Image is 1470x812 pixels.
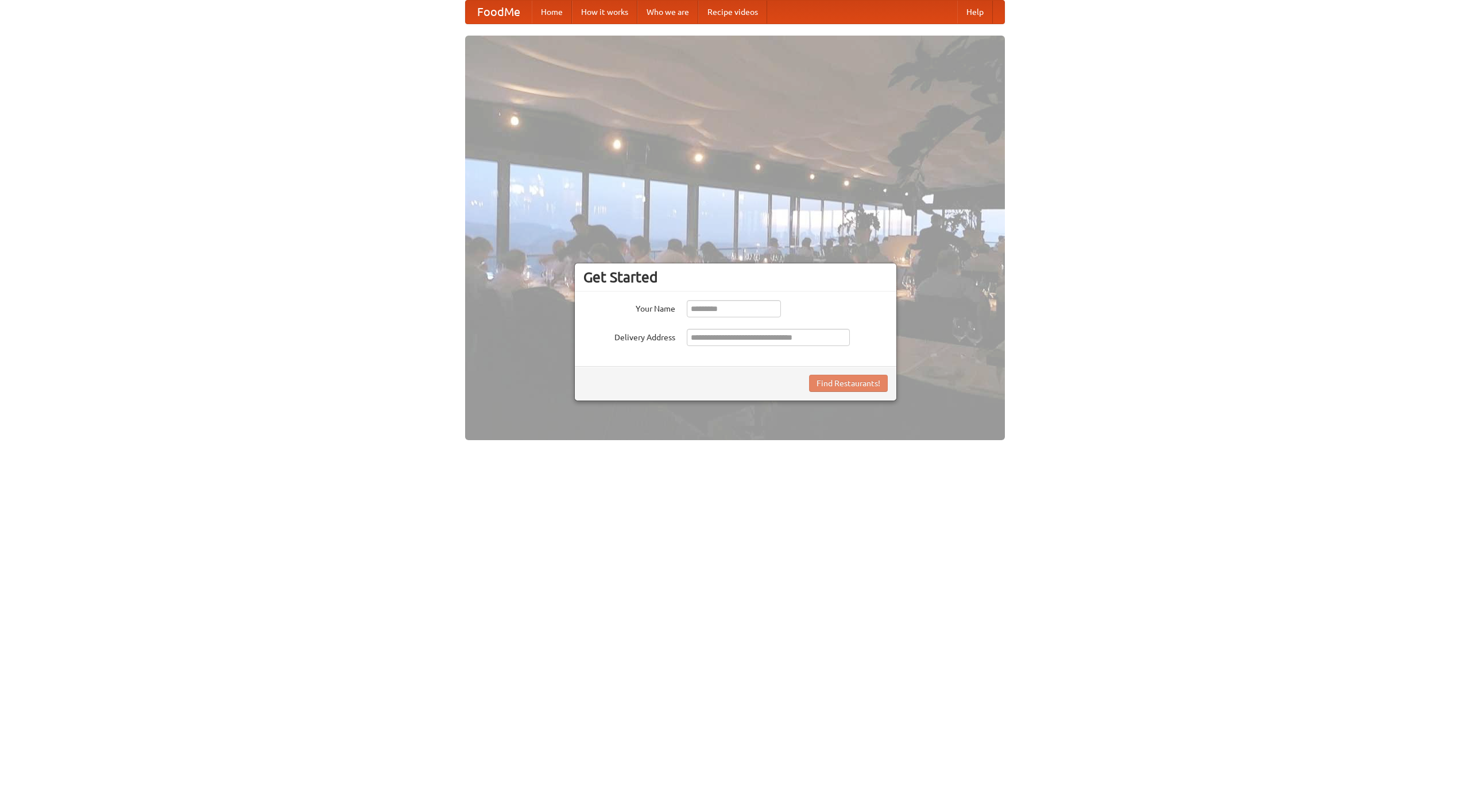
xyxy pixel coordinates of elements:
a: How it works [572,1,637,24]
a: Who we are [637,1,698,24]
button: Find Restaurants! [809,375,888,392]
label: Delivery Address [583,329,675,343]
a: Home [532,1,572,24]
a: Help [957,1,993,24]
a: Recipe videos [698,1,767,24]
a: FoodMe [466,1,532,24]
h3: Get Started [583,269,888,286]
label: Your Name [583,300,675,314]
